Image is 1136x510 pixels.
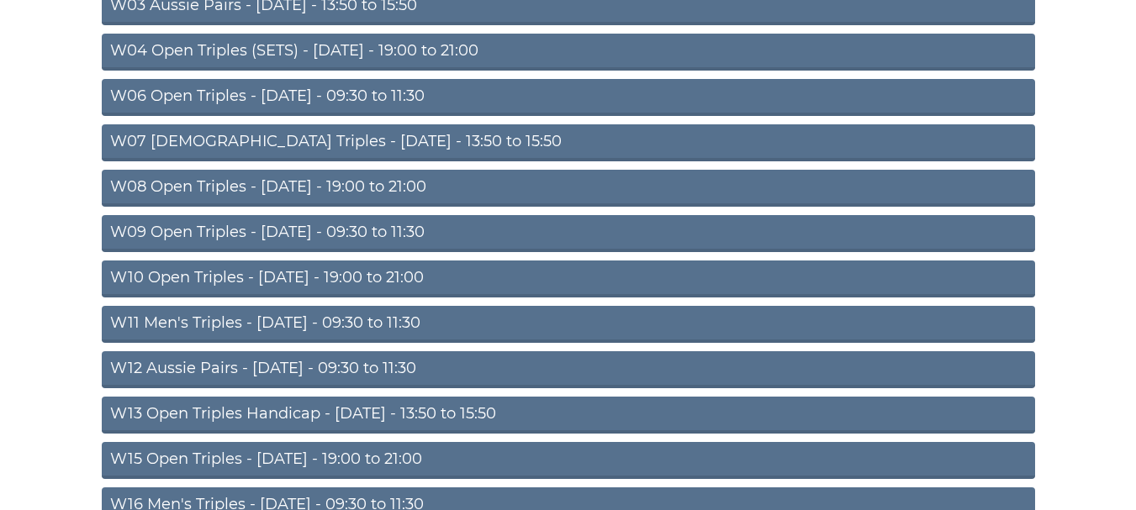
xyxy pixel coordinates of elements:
[102,79,1035,116] a: W06 Open Triples - [DATE] - 09:30 to 11:30
[102,306,1035,343] a: W11 Men's Triples - [DATE] - 09:30 to 11:30
[102,34,1035,71] a: W04 Open Triples (SETS) - [DATE] - 19:00 to 21:00
[102,124,1035,161] a: W07 [DEMOGRAPHIC_DATA] Triples - [DATE] - 13:50 to 15:50
[102,215,1035,252] a: W09 Open Triples - [DATE] - 09:30 to 11:30
[102,260,1035,297] a: W10 Open Triples - [DATE] - 19:00 to 21:00
[102,351,1035,388] a: W12 Aussie Pairs - [DATE] - 09:30 to 11:30
[102,397,1035,434] a: W13 Open Triples Handicap - [DATE] - 13:50 to 15:50
[102,442,1035,479] a: W15 Open Triples - [DATE] - 19:00 to 21:00
[102,170,1035,207] a: W08 Open Triples - [DATE] - 19:00 to 21:00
